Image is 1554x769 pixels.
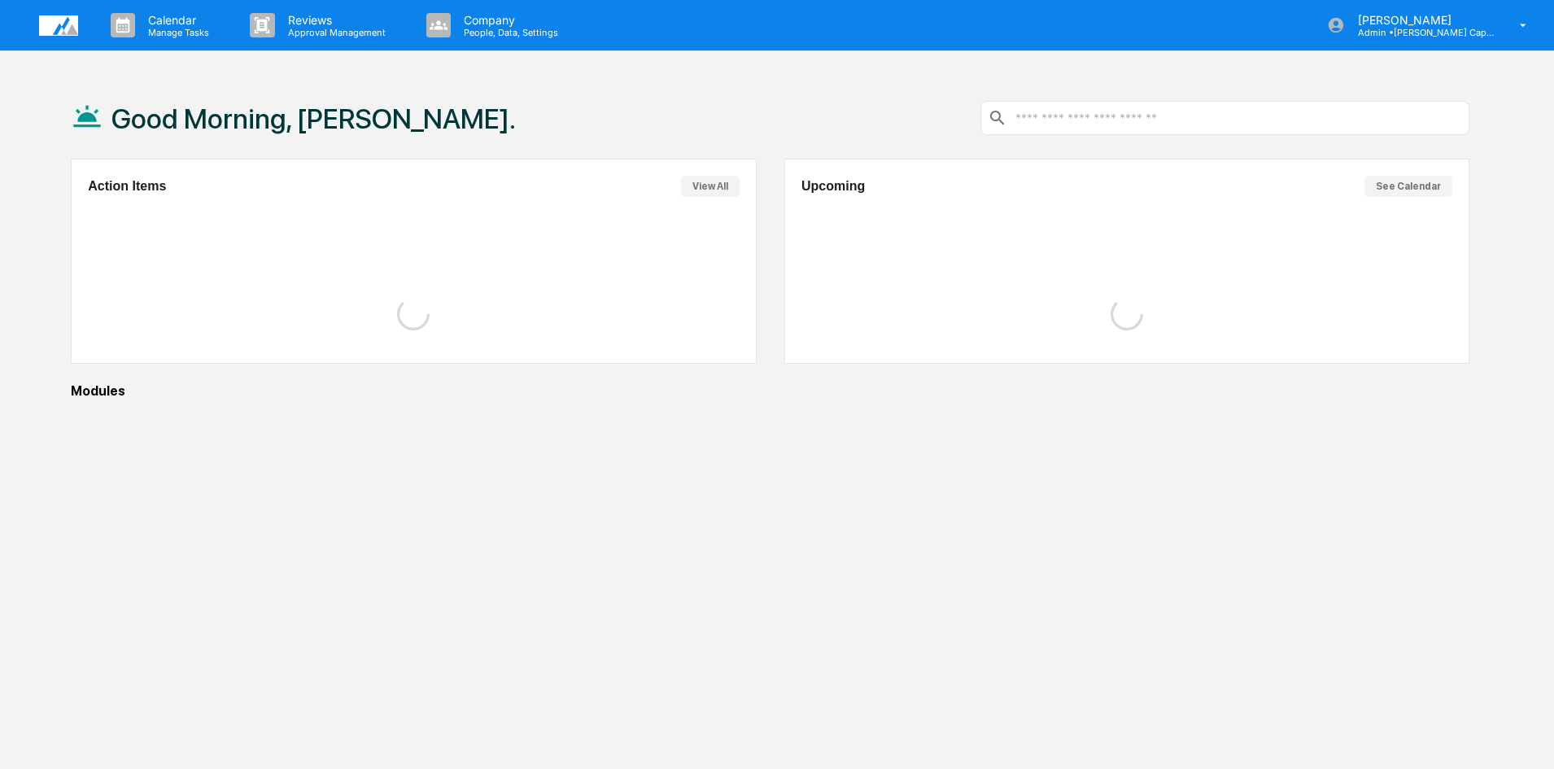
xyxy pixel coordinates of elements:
button: View All [681,176,740,197]
h2: Upcoming [801,179,865,194]
button: See Calendar [1364,176,1452,197]
p: Approval Management [275,27,394,38]
h1: Good Morning, [PERSON_NAME]. [111,103,516,135]
div: Modules [71,383,1469,399]
p: [PERSON_NAME] [1345,13,1496,27]
p: Manage Tasks [135,27,217,38]
img: logo [39,15,78,36]
p: Calendar [135,13,217,27]
p: Company [451,13,566,27]
p: Reviews [275,13,394,27]
p: People, Data, Settings [451,27,566,38]
h2: Action Items [88,179,166,194]
p: Admin • [PERSON_NAME] Capital Management [1345,27,1496,38]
